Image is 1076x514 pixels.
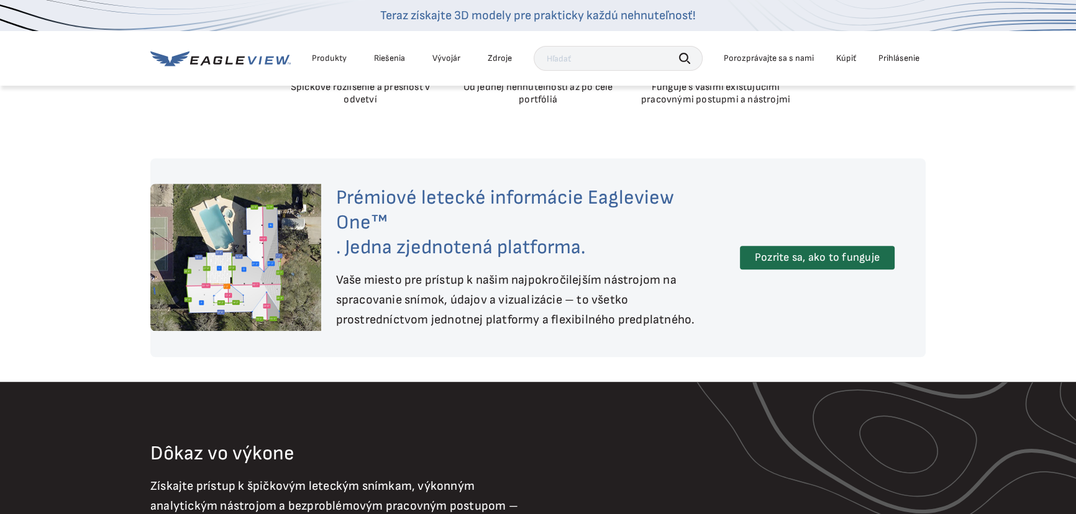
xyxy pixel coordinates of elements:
[836,53,856,64] a: Kúpiť
[878,53,919,63] font: Prihlásenie
[380,8,696,23] a: Teraz získajte 3D modely pre prakticky každú nehnuteľnosť!
[740,246,895,270] a: Pozrite sa, ako to funguje
[150,441,294,466] font: Dôkaz vo výkone
[836,53,856,63] font: Kúpiť
[312,53,347,63] font: Produkty
[724,53,814,63] font: Porozprávajte sa s nami
[534,46,703,71] input: Hľadať
[432,53,460,63] font: Vývojár
[336,235,585,259] font: . Jedna zjednotená platforma.
[755,251,880,264] font: Pozrite sa, ako to funguje
[336,186,674,235] font: Prémiové letecké informácie Eagleview One™
[336,273,695,327] font: Vaše miesto pre prístup k našim najpokročilejším nástrojom na spracovanie snímok, údajov a vizual...
[374,53,405,63] font: Riešenia
[641,81,790,106] font: Funguje s vašimi existujúcimi pracovnými postupmi a nástrojmi
[463,81,613,106] font: Od jednej nehnuteľnosti až po celé portfóliá
[432,53,460,64] a: Vývojár
[488,53,512,63] font: Zdroje
[291,81,430,106] font: Špičkové rozlíšenie a presnosť v odvetví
